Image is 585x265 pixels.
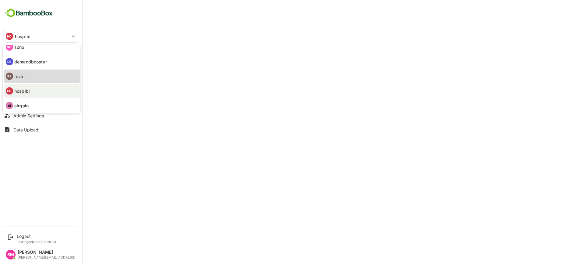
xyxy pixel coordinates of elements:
p: demandbooster [14,59,47,65]
div: HO [6,87,13,95]
p: soho [14,44,24,50]
div: AI [6,102,13,109]
div: SO [6,43,13,51]
p: revai [14,73,25,80]
div: RE [6,73,13,80]
p: hospibi [14,88,30,94]
p: airgain [14,102,29,109]
div: DE [6,58,13,65]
